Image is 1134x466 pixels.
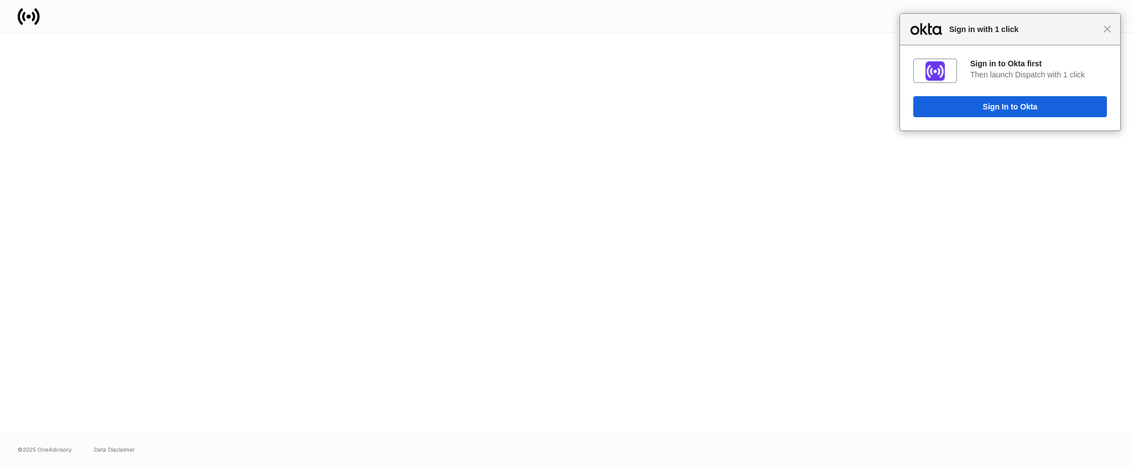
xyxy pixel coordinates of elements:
[970,70,1107,80] div: Then launch Dispatch with 1 click
[913,96,1107,117] button: Sign In to Okta
[944,23,1103,36] span: Sign in with 1 click
[18,445,72,454] span: © 2025 OneAdvisory
[1103,25,1111,33] span: Close
[970,59,1107,69] div: Sign in to Okta first
[94,445,135,454] a: Data Disclaimer
[925,61,945,81] img: fs01jxrofoggULhDH358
